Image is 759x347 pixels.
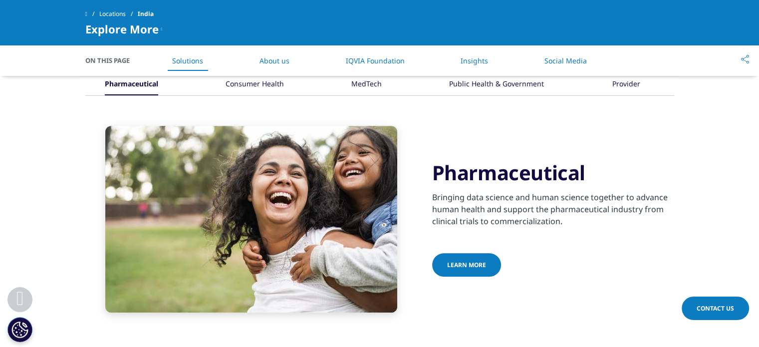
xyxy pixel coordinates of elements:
span: Bringing data science and human science together to advance human health and support the pharmace... [432,192,668,227]
div: MedTech [351,74,382,95]
a: Insights [461,56,488,65]
div: Consumer Health [226,74,284,95]
span: Learn more [447,261,486,269]
h3: Pharmaceutical [432,160,674,185]
div: Pharmaceutical [105,74,158,95]
span: On This Page [85,55,140,65]
a: Solutions [172,56,203,65]
button: Cookies Settings [7,317,32,342]
a: Social Media [544,56,587,65]
a: Locations [99,5,138,23]
span: India [138,5,154,23]
a: Learn more [432,253,501,277]
a: IQVIA Foundation [345,56,404,65]
a: About us [259,56,289,65]
span: Contact Us [697,304,734,313]
a: Contact Us [682,297,749,320]
div: Provider [612,74,640,95]
span: Explore More [85,23,159,35]
div: Public Health & Government [449,74,544,95]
